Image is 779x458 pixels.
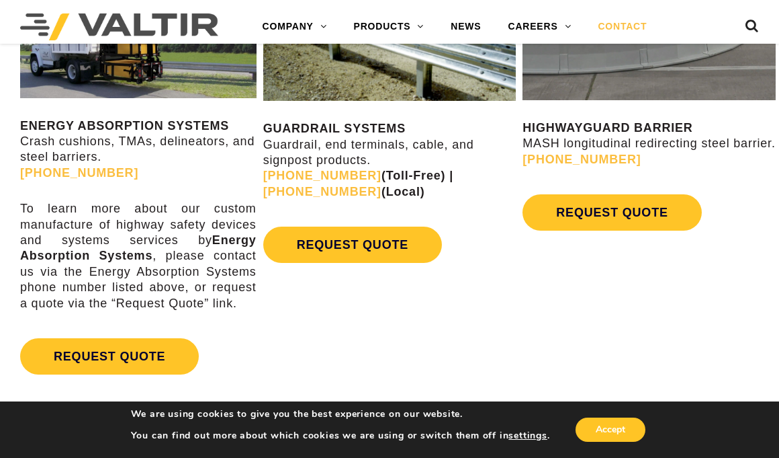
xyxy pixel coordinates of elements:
[20,166,138,180] a: [PHONE_NUMBER]
[263,169,381,182] a: [PHONE_NUMBER]
[20,118,257,182] p: Crash cushions, TMAs, delineators, and steel barriers.
[495,13,585,40] a: CAREERS
[522,121,692,135] strong: HIGHWAYGUARD BARRIER
[131,430,550,442] p: You can find out more about which cookies we are using or switch them off in .
[522,153,641,166] a: [PHONE_NUMBER]
[522,194,701,231] a: REQUEST QUOTE
[263,169,453,198] strong: (Toll-Free) | (Local)
[522,120,776,167] p: MASH longitudinal redirecting steel barrier.
[20,201,257,311] p: To learn more about our custom manufacture of highway safety devices and systems services by , pl...
[263,185,381,198] a: [PHONE_NUMBER]
[20,338,199,375] a: REQUEST QUOTE
[20,119,229,132] strong: ENERGY ABSORPTION SYSTEMS
[584,13,660,40] a: CONTACT
[249,13,340,40] a: COMPANY
[263,227,442,263] a: REQUEST QUOTE
[340,13,438,40] a: PRODUCTS
[131,408,550,420] p: We are using cookies to give you the best experience on our website.
[576,418,645,442] button: Accept
[508,430,547,442] button: settings
[437,13,494,40] a: NEWS
[263,121,516,200] p: Guardrail, end terminals, cable, and signpost products.
[263,122,406,135] strong: GUARDRAIL SYSTEMS
[20,13,218,40] img: Valtir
